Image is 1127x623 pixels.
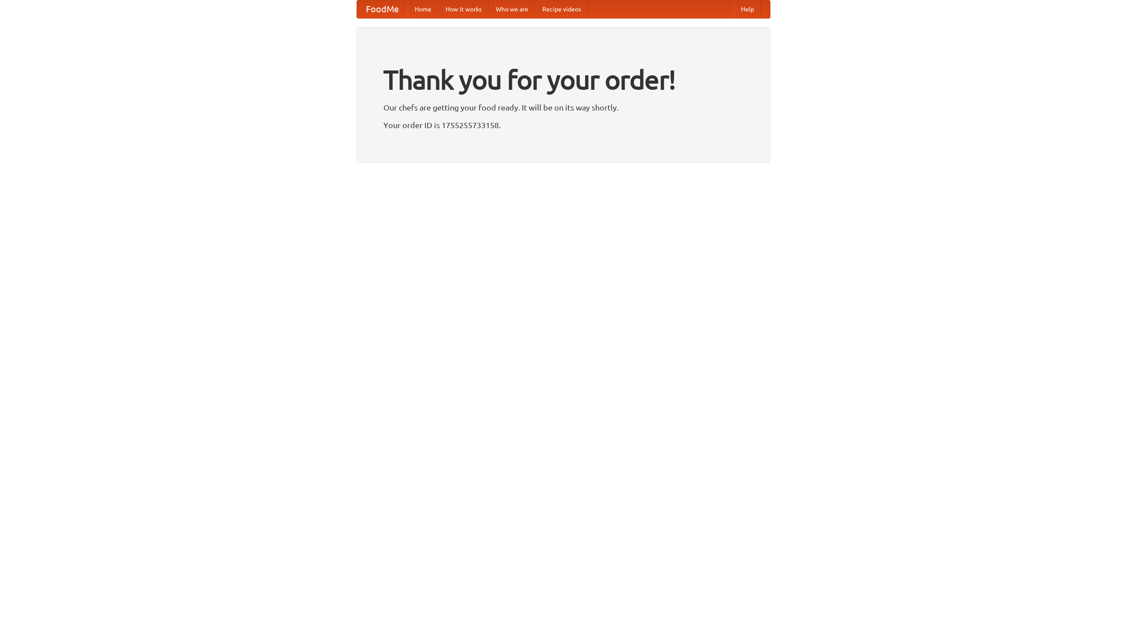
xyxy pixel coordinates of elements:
a: Home [408,0,438,18]
a: FoodMe [357,0,408,18]
a: Who we are [489,0,535,18]
a: Recipe videos [535,0,588,18]
a: Help [734,0,761,18]
p: Your order ID is 1755255733158. [383,118,744,132]
h1: Thank you for your order! [383,59,744,101]
p: Our chefs are getting your food ready. It will be on its way shortly. [383,101,744,114]
a: How it works [438,0,489,18]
